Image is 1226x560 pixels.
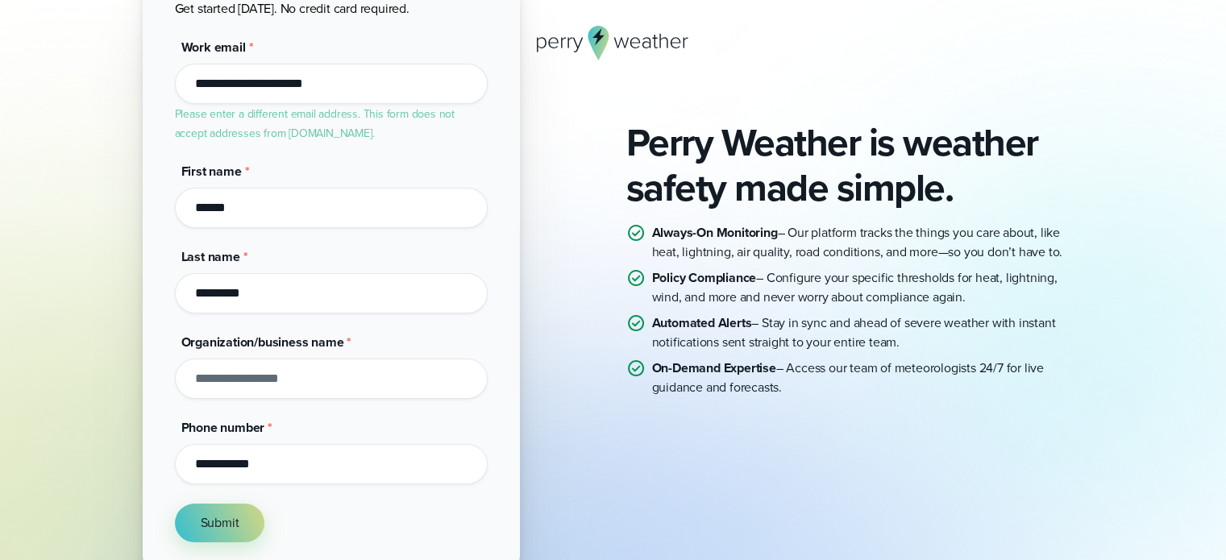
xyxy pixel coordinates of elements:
span: Last name [181,247,240,266]
button: Submit [175,504,265,542]
p: – Access our team of meteorologists 24/7 for live guidance and forecasts. [652,359,1084,397]
h2: Perry Weather is weather safety made simple. [626,120,1084,210]
p: – Configure your specific thresholds for heat, lightning, wind, and more and never worry about co... [652,268,1084,307]
strong: Always-On Monitoring [652,223,778,242]
p: – Our platform tracks the things you care about, like heat, lightning, air quality, road conditio... [652,223,1084,262]
p: – Stay in sync and ahead of severe weather with instant notifications sent straight to your entir... [652,313,1084,352]
strong: On-Demand Expertise [652,359,776,377]
strong: Policy Compliance [652,268,757,287]
span: First name [181,162,242,180]
span: Submit [201,513,239,533]
label: Please enter a different email address. This form does not accept addresses from [DOMAIN_NAME]. [175,106,455,142]
strong: Automated Alerts [652,313,752,332]
span: Phone number [181,418,265,437]
span: Organization/business name [181,333,344,351]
